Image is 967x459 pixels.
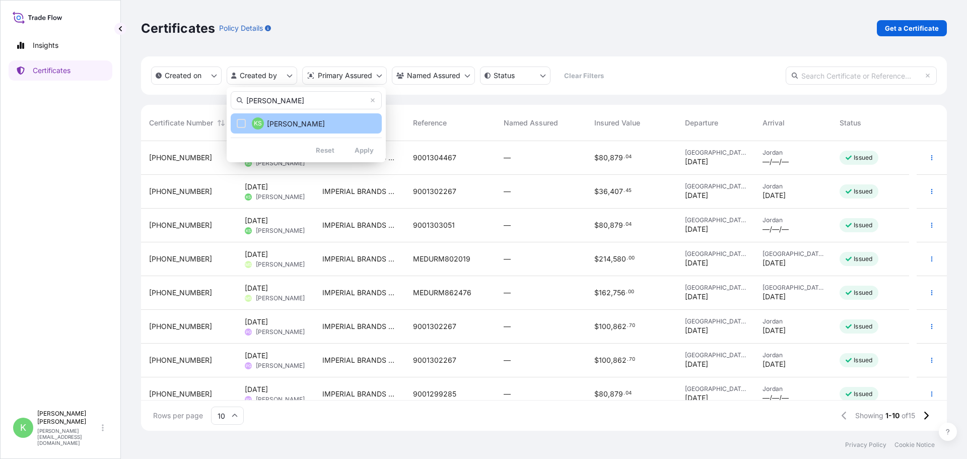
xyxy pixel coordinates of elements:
[231,113,382,134] div: Select Option
[254,118,262,128] span: KS
[347,142,382,158] button: Apply
[227,87,386,162] div: createdBy Filter options
[308,142,342,158] button: Reset
[316,145,334,155] p: Reset
[231,91,382,109] input: Search team member
[231,113,382,134] button: KS[PERSON_NAME]
[355,145,374,155] p: Apply
[267,119,325,129] span: [PERSON_NAME]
